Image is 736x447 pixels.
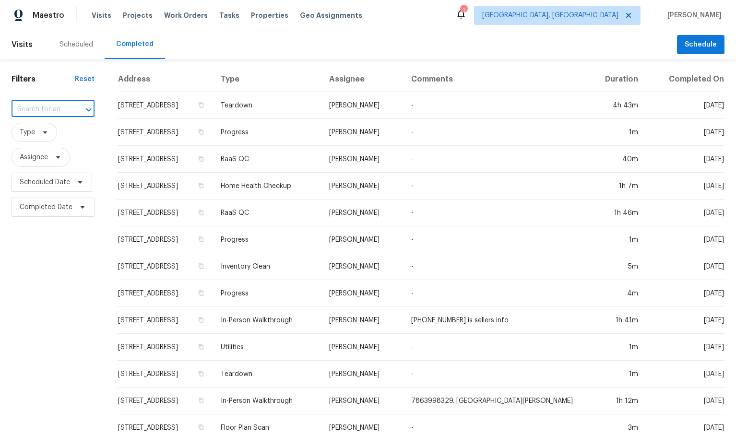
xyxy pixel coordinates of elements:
span: Visits [12,34,33,55]
td: [PERSON_NAME] [321,307,403,334]
td: [PERSON_NAME] [321,92,403,119]
span: Tasks [219,12,239,19]
td: [DATE] [646,146,724,173]
td: 1m [585,119,646,146]
button: Copy Address [197,369,205,378]
td: - [404,92,586,119]
td: [STREET_ADDRESS] [118,388,213,414]
button: Schedule [677,35,724,55]
div: Completed [116,39,154,49]
td: [DATE] [646,388,724,414]
td: 1h 46m [585,200,646,226]
button: Copy Address [197,181,205,190]
td: 4h 43m [585,92,646,119]
td: RaaS QC [213,200,321,226]
button: Open [82,103,95,117]
td: [PERSON_NAME] [321,173,403,200]
span: Geo Assignments [300,11,362,20]
div: 1 [460,6,467,15]
td: - [404,361,586,388]
td: [PERSON_NAME] [321,334,403,361]
button: Copy Address [197,128,205,136]
span: Work Orders [164,11,208,20]
td: Teardown [213,361,321,388]
td: [PERSON_NAME] [321,146,403,173]
td: [DATE] [646,414,724,441]
td: [STREET_ADDRESS] [118,307,213,334]
div: Scheduled [59,40,93,49]
button: Copy Address [197,396,205,405]
span: Type [20,128,35,137]
td: [PERSON_NAME] [321,226,403,253]
td: - [404,173,586,200]
td: 1m [585,361,646,388]
td: [STREET_ADDRESS] [118,414,213,441]
td: Inventory Clean [213,253,321,280]
button: Copy Address [197,262,205,271]
span: Visits [92,11,111,20]
td: [STREET_ADDRESS] [118,226,213,253]
span: Scheduled Date [20,177,70,187]
td: [STREET_ADDRESS] [118,173,213,200]
span: Assignee [20,153,48,162]
td: [PERSON_NAME] [321,414,403,441]
td: 40m [585,146,646,173]
td: - [404,146,586,173]
td: 1m [585,226,646,253]
th: Duration [585,67,646,92]
td: Home Health Checkup [213,173,321,200]
td: [DATE] [646,226,724,253]
span: [GEOGRAPHIC_DATA], [GEOGRAPHIC_DATA] [482,11,618,20]
input: Search for an address... [12,102,68,117]
td: 1m [585,334,646,361]
td: Progress [213,226,321,253]
h1: Filters [12,74,75,84]
td: - [404,280,586,307]
button: Copy Address [197,423,205,432]
td: Teardown [213,92,321,119]
td: In-Person Walkthrough [213,388,321,414]
td: - [404,334,586,361]
td: [DATE] [646,119,724,146]
span: Properties [251,11,288,20]
td: [PERSON_NAME] [321,119,403,146]
td: [PERSON_NAME] [321,361,403,388]
div: Reset [75,74,95,84]
td: [DATE] [646,200,724,226]
td: 1h 7m [585,173,646,200]
td: [STREET_ADDRESS] [118,146,213,173]
th: Comments [404,67,586,92]
td: 7863998329. [GEOGRAPHIC_DATA][PERSON_NAME] [404,388,586,414]
td: Progress [213,280,321,307]
td: Utilities [213,334,321,361]
td: - [404,119,586,146]
span: Completed Date [20,202,72,212]
td: RaaS QC [213,146,321,173]
td: [DATE] [646,334,724,361]
button: Copy Address [197,208,205,217]
td: Floor Plan Scan [213,414,321,441]
td: [PERSON_NAME] [321,280,403,307]
td: - [404,414,586,441]
td: 1h 12m [585,388,646,414]
td: [STREET_ADDRESS] [118,334,213,361]
th: Address [118,67,213,92]
td: [PHONE_NUMBER] is sellers info [404,307,586,334]
td: - [404,200,586,226]
td: 1h 41m [585,307,646,334]
td: [STREET_ADDRESS] [118,119,213,146]
td: [DATE] [646,173,724,200]
td: [DATE] [646,253,724,280]
td: Progress [213,119,321,146]
button: Copy Address [197,289,205,297]
td: [STREET_ADDRESS] [118,361,213,388]
span: Maestro [33,11,64,20]
td: 4m [585,280,646,307]
td: [PERSON_NAME] [321,388,403,414]
td: [STREET_ADDRESS] [118,92,213,119]
td: [DATE] [646,361,724,388]
span: Schedule [685,39,717,51]
td: [DATE] [646,307,724,334]
th: Assignee [321,67,403,92]
button: Copy Address [197,342,205,351]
